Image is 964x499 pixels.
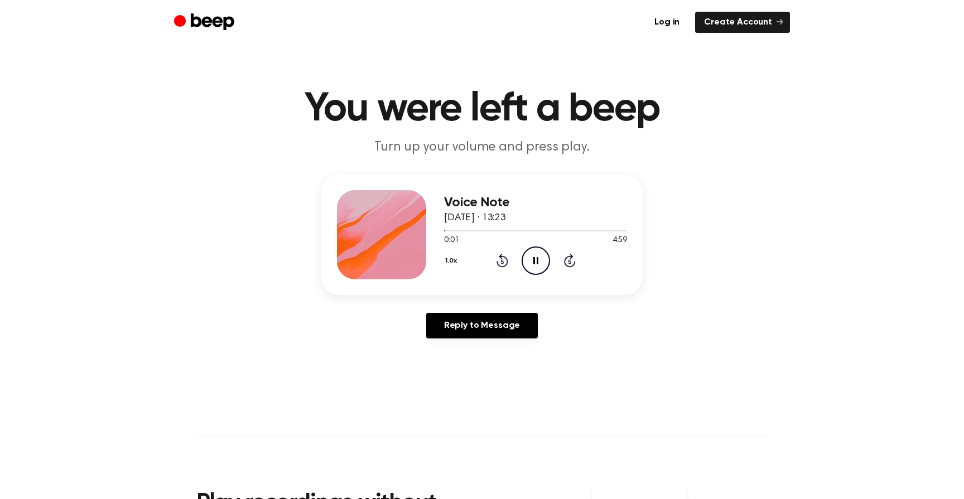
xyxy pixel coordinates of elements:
[444,213,505,223] span: [DATE] · 13:23
[174,12,237,33] a: Beep
[444,251,461,270] button: 1.0x
[444,235,459,246] span: 0:01
[645,12,688,33] a: Log in
[268,138,696,157] p: Turn up your volume and press play.
[196,89,768,129] h1: You were left a beep
[613,235,627,246] span: 4:59
[695,12,790,33] a: Create Account
[426,313,538,338] a: Reply to Message
[444,195,627,210] h3: Voice Note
